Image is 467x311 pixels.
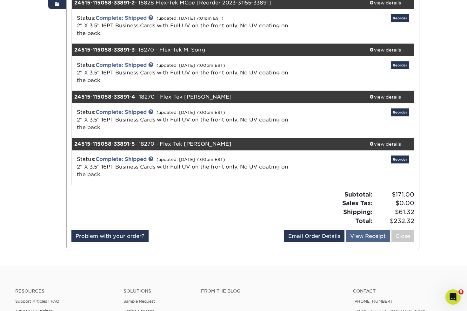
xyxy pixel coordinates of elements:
a: Problem with your order? [71,230,149,242]
a: Complete: Shipped [96,62,147,68]
a: Complete: Shipped [96,15,147,21]
strong: 24515-115058-33891-4 [74,94,135,100]
span: $0.00 [375,199,414,208]
a: Complete: Shipped [96,156,147,162]
small: (updated: [DATE] 7:01pm EST) [157,16,223,21]
small: (updated: [DATE] 7:00pm EST) [157,63,225,68]
span: $232.32 [375,217,414,225]
a: 2" X 3.5" 16PT Business Cards with Full UV on the front only, No UV coating on the back [77,117,288,130]
span: $61.32 [375,208,414,217]
a: Reorder [391,61,409,69]
span: $171.00 [375,190,414,199]
div: Status: [72,61,300,84]
iframe: Intercom live chat [445,289,461,305]
small: (updated: [DATE] 7:00pm EST) [157,110,225,115]
div: Status: [72,155,300,178]
a: View Receipt [346,230,390,242]
h4: From the Blog [201,288,336,294]
iframe: Google Customer Reviews [2,292,54,309]
strong: Total: [355,217,373,224]
strong: Sales Tax: [342,199,373,206]
a: view details [357,91,414,103]
div: Status: [72,108,300,131]
div: view details [357,47,414,53]
a: Reorder [391,14,409,22]
strong: Shipping: [343,208,373,215]
strong: 24515-115058-33891-3 [74,47,135,53]
a: 2" X 3.5" 16PT Business Cards with Full UV on the front only, No UV coating on the back [77,70,288,83]
a: Contact [353,288,451,294]
div: Status: [72,14,300,37]
a: 2" X 3.5" 16PT Business Cards with Full UV on the front only, No UV coating on the back [77,164,288,177]
a: [PHONE_NUMBER] [353,299,392,304]
strong: Subtotal: [344,191,373,198]
div: - 18270 - Flex-Tek [PERSON_NAME] [72,138,357,150]
div: view details [357,141,414,147]
a: view details [357,138,414,150]
a: Sample Request [123,299,155,304]
a: Email Order Details [284,230,344,242]
div: view details [357,94,414,100]
small: (updated: [DATE] 7:00pm EST) [157,157,225,162]
span: 2" X 3.5" 16PT Business Cards with Full UV on the front only, No UV coating on the back [77,23,288,36]
div: - 18270 - Flex-Tek [PERSON_NAME] [72,91,357,103]
a: Complete: Shipped [96,109,147,115]
div: - 18270 - Flex-Tek M. Song [72,44,357,56]
h4: Solutions [123,288,191,294]
a: Reorder [391,108,409,116]
a: Reorder [391,155,409,163]
strong: 24515-115058-33891-5 [74,141,135,147]
a: view details [357,44,414,56]
a: Close [391,230,414,242]
span: 5 [458,289,464,294]
h4: Resources [15,288,114,294]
